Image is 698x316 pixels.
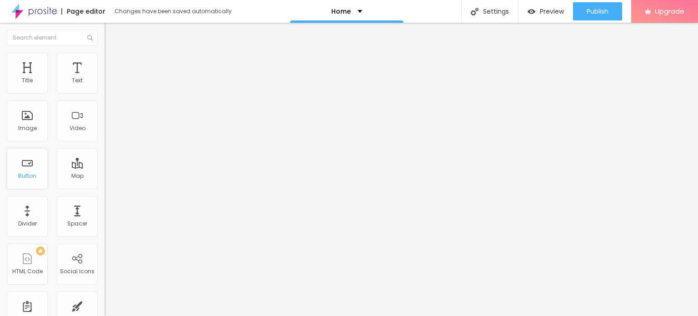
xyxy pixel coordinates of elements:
div: Map [71,173,84,179]
div: HTML Code [12,268,43,275]
div: Spacer [67,221,87,227]
div: Social Icons [60,268,95,275]
img: Icone [87,35,93,40]
button: Preview [519,2,573,20]
p: Home [331,8,351,15]
img: Icone [471,8,479,15]
img: view-1.svg [528,8,535,15]
div: Image [18,125,37,131]
span: Preview [540,8,564,15]
div: Video [70,125,85,131]
div: Title [22,77,33,84]
span: Upgrade [655,7,684,15]
iframe: Editor [105,23,698,316]
div: Text [72,77,83,84]
button: Publish [573,2,622,20]
input: Search element [7,30,98,46]
div: Button [18,173,36,179]
div: Divider [18,221,37,227]
span: Publish [587,8,608,15]
div: Changes have been saved automatically [115,9,232,14]
div: Page editor [61,8,105,15]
